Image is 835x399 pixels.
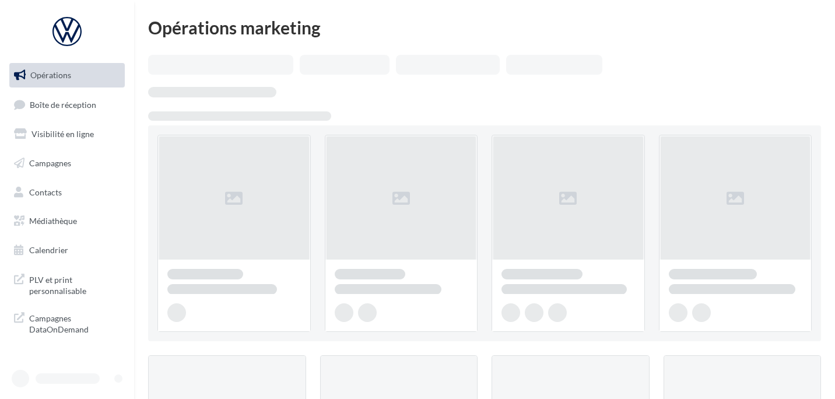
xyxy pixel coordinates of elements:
a: Opérations [7,63,127,87]
a: Boîte de réception [7,92,127,117]
a: Médiathèque [7,209,127,233]
a: Contacts [7,180,127,205]
a: PLV et print personnalisable [7,267,127,302]
span: PLV et print personnalisable [29,272,120,297]
span: Campagnes DataOnDemand [29,310,120,335]
span: Calendrier [29,245,68,255]
a: Visibilité en ligne [7,122,127,146]
span: Opérations [30,70,71,80]
span: Visibilité en ligne [31,129,94,139]
span: Médiathèque [29,216,77,226]
a: Calendrier [7,238,127,262]
span: Contacts [29,187,62,197]
a: Campagnes [7,151,127,176]
a: Campagnes DataOnDemand [7,306,127,340]
div: Opérations marketing [148,19,821,36]
span: Campagnes [29,158,71,168]
span: Boîte de réception [30,99,96,109]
